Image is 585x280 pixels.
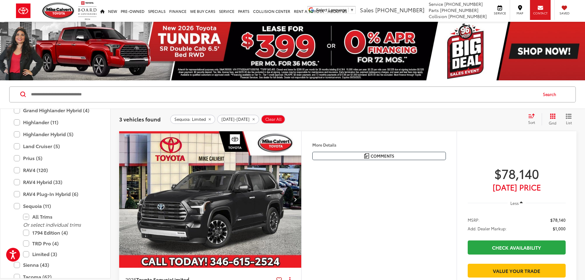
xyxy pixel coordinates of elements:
[14,259,97,270] label: Sienna (43)
[350,8,354,12] span: ▼
[170,115,215,124] button: remove Sequoia: Limited
[429,13,447,19] span: Collision
[375,6,424,14] span: [PHONE_NUMBER]
[525,113,542,125] button: Select sort value
[14,105,97,116] label: Grand Highlander Hybrid (4)
[14,177,97,187] label: RAV4 Hybrid (33)
[542,113,561,125] button: Grid View
[14,165,97,175] label: RAV4 (120)
[265,117,282,122] span: Clear All
[119,131,302,268] a: 2025 Toyota Sequoia Limited2025 Toyota Sequoia Limited2025 Toyota Sequoia Limited2025 Toyota Sequ...
[468,264,566,278] a: Value Your Trade
[468,225,507,232] span: Add. Dealer Markup:
[537,87,565,102] button: Search
[550,217,566,223] span: $78,140
[221,117,250,122] span: [DATE]-[DATE]
[23,211,97,222] label: All Trims
[14,189,97,199] label: RAV4 Plug-In Hybrid (6)
[468,217,480,223] span: MSRP:
[14,153,97,163] label: Prius (5)
[371,153,394,159] span: Comments
[468,240,566,254] a: Check Availability
[42,2,75,19] img: Mike Calvert Toyota
[558,11,571,15] span: Saved
[513,11,527,15] span: Map
[429,7,439,13] span: Parts
[23,227,97,238] label: 1794 Edition (4)
[508,198,526,209] button: Less
[440,7,478,13] span: [PHONE_NUMBER]
[23,221,81,228] i: Or select individual trims
[533,11,548,15] span: Contact
[14,201,97,211] label: Sequoia (11)
[23,238,97,249] label: TRD Pro (4)
[119,131,302,268] img: 2025 Toyota Sequoia Limited
[429,1,443,7] span: Service
[312,152,446,160] button: Comments
[468,166,566,181] span: $78,140
[566,120,572,125] span: List
[289,189,301,210] button: Next image
[468,184,566,190] span: [DATE] PRICE
[528,120,535,125] span: Sort
[312,143,446,147] h4: More Details
[553,225,566,232] span: $1,000
[14,129,97,140] label: Highlander Hybrid (5)
[510,200,519,206] span: Less
[444,1,483,7] span: [PHONE_NUMBER]
[448,13,487,19] span: [PHONE_NUMBER]
[30,87,537,102] input: Search by Make, Model, or Keyword
[14,141,97,152] label: Land Cruiser (5)
[217,115,259,124] button: remove 2025-2026
[119,115,161,123] span: 3 vehicles found
[364,153,369,159] img: Comments
[261,115,285,124] button: Clear All
[360,6,374,14] span: Sales
[14,117,97,128] label: Highlander (11)
[119,131,302,268] div: 2025 Toyota Sequoia Limited 0
[493,11,507,15] span: Service
[23,249,97,259] label: Limited (3)
[549,120,556,125] span: Grid
[174,117,206,122] span: Sequoia: Limited
[561,113,576,125] button: List View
